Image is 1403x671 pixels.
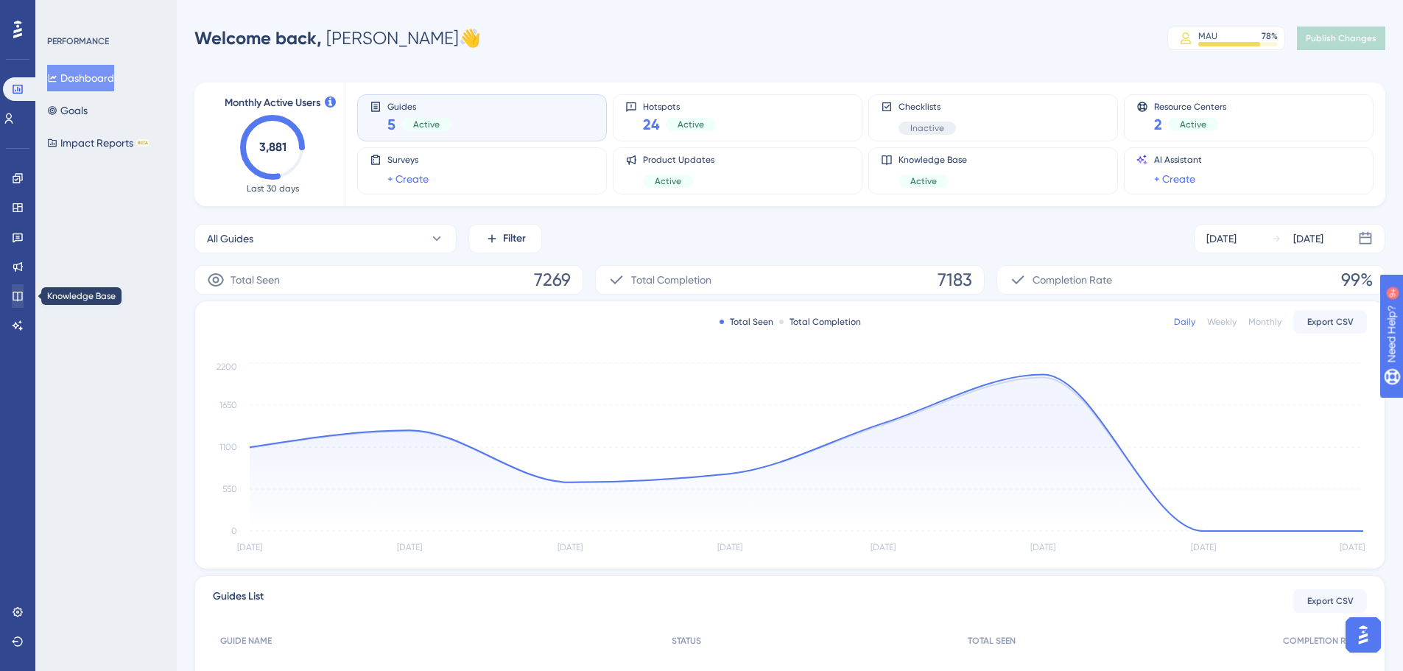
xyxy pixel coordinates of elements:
a: + Create [387,170,429,188]
div: [PERSON_NAME] 👋 [194,27,481,50]
tspan: [DATE] [1191,542,1216,552]
button: Export CSV [1293,310,1367,334]
tspan: [DATE] [397,542,422,552]
div: 78 % [1262,30,1278,42]
span: Product Updates [643,154,714,166]
span: Monthly Active Users [225,94,320,112]
span: Guides List [213,588,264,614]
tspan: [DATE] [558,542,583,552]
tspan: 1100 [219,442,237,452]
span: 7269 [534,268,571,292]
button: Filter [468,224,542,253]
span: Active [1180,119,1206,130]
span: Export CSV [1307,316,1354,328]
span: Total Seen [231,271,280,289]
span: Need Help? [35,4,92,21]
span: 99% [1341,268,1373,292]
span: COMPLETION RATE [1283,635,1360,647]
div: Daily [1174,316,1195,328]
div: Weekly [1207,316,1237,328]
text: 3,881 [259,140,286,154]
span: Hotspots [643,101,716,111]
div: Monthly [1248,316,1281,328]
tspan: 2200 [217,362,237,372]
button: Dashboard [47,65,114,91]
span: GUIDE NAME [220,635,272,647]
button: Goals [47,97,88,124]
span: Surveys [387,154,429,166]
span: Last 30 days [247,183,299,194]
div: 9+ [100,7,109,19]
span: Active [413,119,440,130]
a: + Create [1154,170,1195,188]
span: Total Completion [631,271,711,289]
tspan: [DATE] [237,542,262,552]
div: PERFORMANCE [47,35,109,47]
div: BETA [136,139,150,147]
button: All Guides [194,224,457,253]
tspan: 1650 [219,400,237,410]
span: Completion Rate [1033,271,1112,289]
tspan: [DATE] [1340,542,1365,552]
tspan: 550 [222,484,237,494]
tspan: [DATE] [1030,542,1055,552]
span: All Guides [207,230,253,247]
button: Export CSV [1293,589,1367,613]
span: AI Assistant [1154,154,1202,166]
span: 2 [1154,114,1162,135]
span: 5 [387,114,395,135]
button: Publish Changes [1297,27,1385,50]
span: Inactive [910,122,944,134]
div: Total Seen [720,316,773,328]
span: Publish Changes [1306,32,1376,44]
div: [DATE] [1293,230,1323,247]
span: 24 [643,114,660,135]
span: TOTAL SEEN [968,635,1016,647]
span: Export CSV [1307,595,1354,607]
span: Welcome back, [194,27,322,49]
span: Knowledge Base [899,154,967,166]
tspan: [DATE] [871,542,896,552]
button: Impact ReportsBETA [47,130,150,156]
span: STATUS [672,635,701,647]
span: Filter [503,230,526,247]
tspan: 0 [231,526,237,536]
iframe: UserGuiding AI Assistant Launcher [1341,613,1385,657]
div: [DATE] [1206,230,1237,247]
span: Guides [387,101,451,111]
span: Resource Centers [1154,101,1226,111]
span: Active [910,175,937,187]
span: Checklists [899,101,956,113]
div: MAU [1198,30,1217,42]
div: Total Completion [779,316,861,328]
span: Active [655,175,681,187]
span: Active [678,119,704,130]
tspan: [DATE] [717,542,742,552]
span: 7183 [938,268,972,292]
